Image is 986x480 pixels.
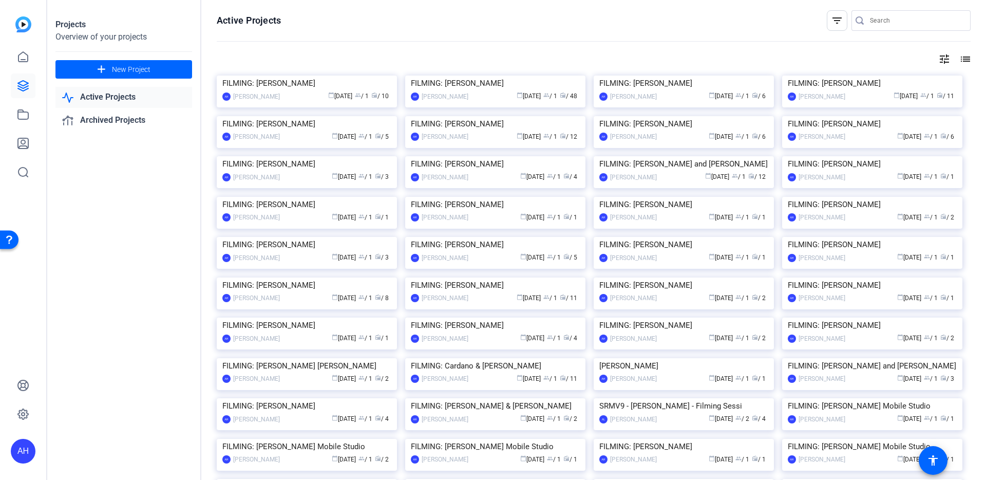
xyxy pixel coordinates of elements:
div: AH [411,335,419,343]
span: / 1 [735,93,749,100]
div: FILMING: [PERSON_NAME] [222,278,391,293]
div: AH [599,335,608,343]
div: [PERSON_NAME] [610,374,657,384]
span: / 1 [358,335,372,342]
div: FILMING: [PERSON_NAME] [222,156,391,172]
span: calendar_today [517,294,523,300]
span: group [355,92,361,98]
div: [PERSON_NAME] [422,172,468,182]
div: FILMING: [PERSON_NAME] [788,318,957,333]
span: calendar_today [332,213,338,219]
div: [PERSON_NAME] [799,253,845,263]
span: / 1 [358,214,372,221]
div: AH [11,439,35,464]
span: calendar_today [897,173,903,179]
div: Projects [55,19,192,31]
div: FILMING: [PERSON_NAME] [599,278,768,293]
span: radio [752,253,758,260]
div: FILMING: [PERSON_NAME] [411,197,580,212]
div: [PERSON_NAME] [799,91,845,102]
a: Active Projects [55,87,192,108]
span: / 2 [752,294,766,302]
div: FILMING: [PERSON_NAME] [599,318,768,333]
span: [DATE] [517,294,541,302]
span: calendar_today [897,375,903,381]
div: AH [599,93,608,101]
span: radio [752,375,758,381]
span: / 1 [735,294,749,302]
span: / 1 [547,254,561,261]
span: [DATE] [709,133,733,140]
span: / 48 [560,93,577,100]
span: radio [940,375,946,381]
div: [PERSON_NAME] [610,212,657,223]
span: calendar_today [897,133,903,139]
span: calendar_today [332,253,338,260]
span: [DATE] [332,173,356,180]
span: / 1 [752,214,766,221]
div: AH [788,173,796,181]
span: [DATE] [520,254,544,261]
span: [DATE] [709,375,733,382]
span: calendar_today [517,375,523,381]
span: radio [752,334,758,340]
div: FILMING: [PERSON_NAME] [788,237,957,252]
span: [DATE] [520,335,544,342]
div: [PERSON_NAME] [233,132,280,142]
h1: Active Projects [217,14,281,27]
span: group [924,294,930,300]
div: [PERSON_NAME] [233,374,280,384]
span: radio [940,173,946,179]
span: / 1 [358,173,372,180]
span: calendar_today [897,213,903,219]
span: group [547,334,553,340]
div: AH [411,133,419,141]
span: group [547,173,553,179]
span: / 5 [563,254,577,261]
div: AH [788,254,796,262]
span: group [358,253,365,260]
div: [PERSON_NAME] [422,212,468,223]
span: / 1 [924,254,938,261]
span: calendar_today [520,334,526,340]
span: [DATE] [520,173,544,180]
input: Search [870,14,962,27]
div: [PERSON_NAME] [233,212,280,223]
span: / 1 [375,214,389,221]
span: calendar_today [517,133,523,139]
span: group [547,253,553,260]
span: calendar_today [709,375,715,381]
span: calendar_today [520,173,526,179]
span: group [735,133,742,139]
div: AH [788,375,796,383]
div: AH [788,93,796,101]
span: [DATE] [897,173,921,180]
div: AH [599,173,608,181]
span: radio [563,213,570,219]
span: / 1 [543,93,557,100]
div: [PERSON_NAME] [422,334,468,344]
div: [PERSON_NAME] [233,253,280,263]
span: / 1 [924,133,938,140]
span: / 1 [752,254,766,261]
span: / 1 [735,254,749,261]
mat-icon: tune [938,53,951,65]
span: group [924,133,930,139]
span: / 3 [375,173,389,180]
div: [PERSON_NAME] [799,172,845,182]
span: / 6 [940,133,954,140]
span: radio [752,133,758,139]
span: group [358,334,365,340]
div: AH [411,254,419,262]
div: AH [599,254,608,262]
div: [PERSON_NAME] [422,132,468,142]
span: radio [940,294,946,300]
span: / 11 [937,93,954,100]
div: AH [788,133,796,141]
div: [PERSON_NAME] [422,374,468,384]
div: FILMING: [PERSON_NAME] [599,76,768,91]
div: FILMING: [PERSON_NAME] [222,197,391,212]
span: [DATE] [332,335,356,342]
span: group [735,334,742,340]
span: [DATE] [332,214,356,221]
